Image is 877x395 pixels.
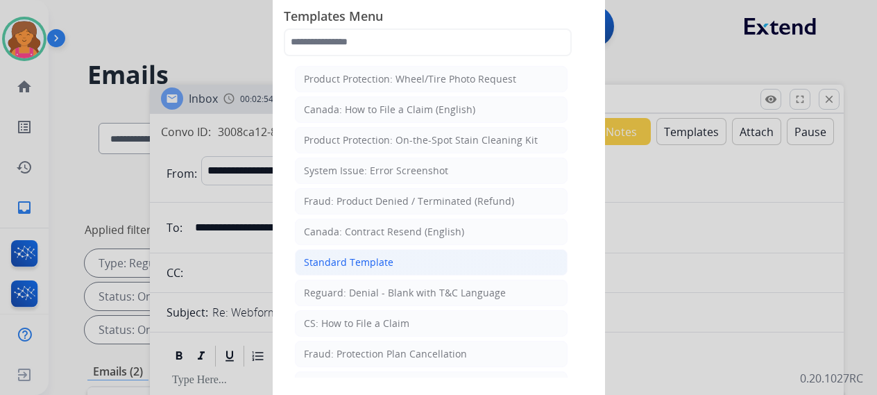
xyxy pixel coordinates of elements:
div: Reguard: Denial - Blank with T&C Language [304,286,506,300]
div: System Issue: Error Screenshot [304,164,448,178]
div: Canada: Contract Resend (English) [304,225,464,239]
div: CS: How to File a Claim [304,317,409,330]
div: Canada: How to File a Claim (English) [304,103,475,117]
div: Fraud: Protection Plan Cancellation [304,347,467,361]
div: Standard Template [304,255,393,269]
div: Fraud: Product Denied / Terminated (Refund) [304,194,514,208]
span: Templates Menu [284,6,594,28]
div: Product Protection: Wheel/Tire Photo Request [304,72,516,86]
div: Product Protection: On-the-Spot Stain Cleaning Kit [304,133,538,147]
